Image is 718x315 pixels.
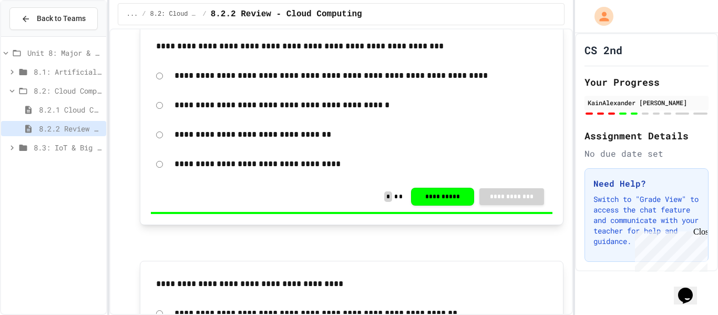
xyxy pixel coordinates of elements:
span: / [142,10,146,18]
h3: Need Help? [593,177,700,190]
div: Chat with us now!Close [4,4,73,67]
iframe: chat widget [631,227,707,272]
span: 8.2: Cloud Computing [34,85,102,96]
span: 8.2: Cloud Computing [150,10,199,18]
h1: CS 2nd [584,43,622,57]
span: / [202,10,206,18]
span: Back to Teams [37,13,86,24]
div: No due date set [584,147,709,160]
span: 8.1: Artificial Intelligence Basics [34,66,102,77]
p: Switch to "Grade View" to access the chat feature and communicate with your teacher for help and ... [593,194,700,247]
span: 8.2.2 Review - Cloud Computing [39,123,102,134]
h2: Assignment Details [584,128,709,143]
div: My Account [583,4,616,28]
iframe: chat widget [674,273,707,304]
span: Unit 8: Major & Emerging Technologies [27,47,102,58]
span: 8.2.1 Cloud Computing: Transforming the Digital World [39,104,102,115]
span: 8.2.2 Review - Cloud Computing [211,8,362,21]
h2: Your Progress [584,75,709,89]
span: 8.3: IoT & Big Data [34,142,102,153]
div: KainAlexander [PERSON_NAME] [588,98,705,107]
span: ... [127,10,138,18]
